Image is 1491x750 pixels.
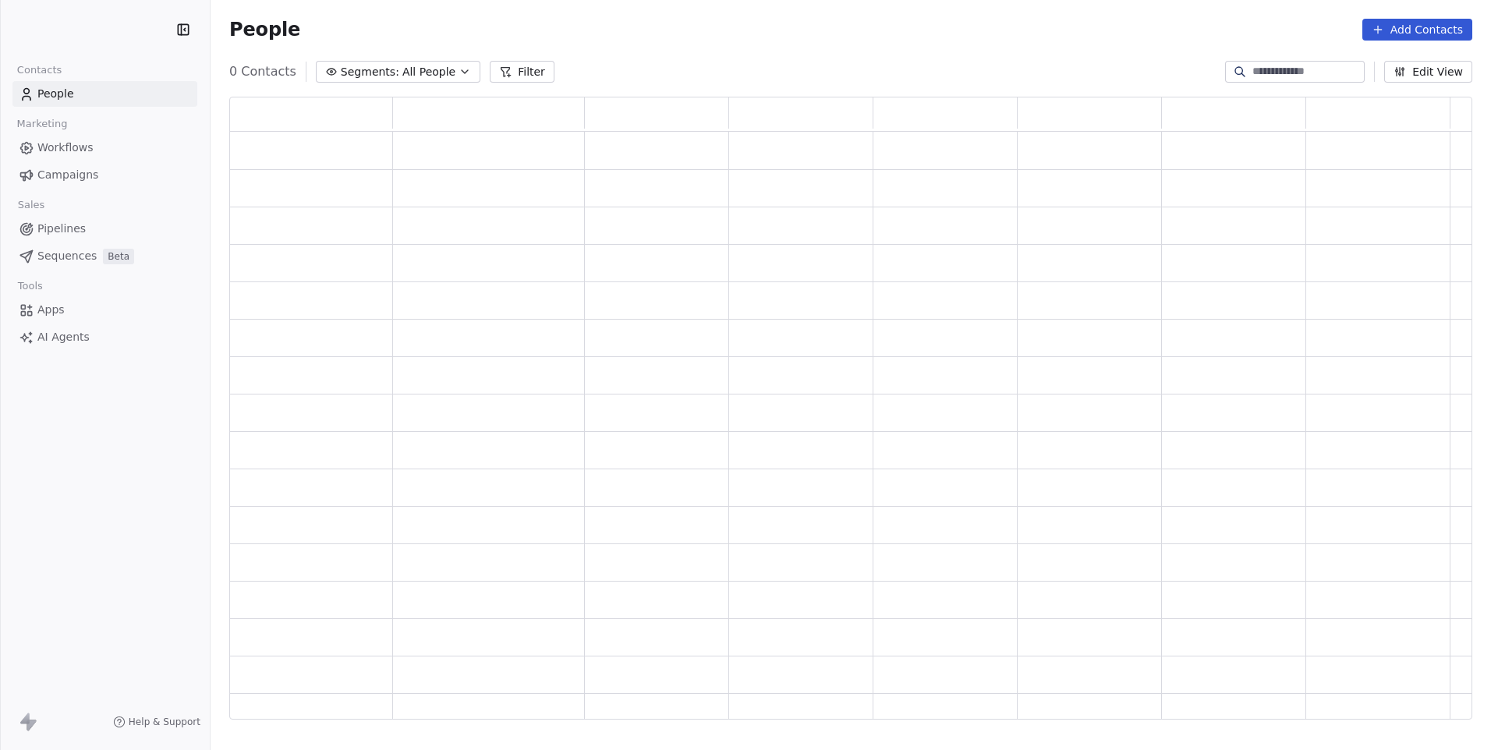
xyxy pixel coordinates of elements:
span: All People [402,64,455,80]
a: Help & Support [113,716,200,728]
span: Tools [11,274,49,298]
span: Sequences [37,248,97,264]
span: 0 Contacts [229,62,296,81]
span: Help & Support [129,716,200,728]
span: Apps [37,302,65,318]
span: Marketing [10,112,74,136]
a: Campaigns [12,162,197,188]
a: Apps [12,297,197,323]
span: People [229,18,300,41]
span: Workflows [37,140,94,156]
button: Edit View [1384,61,1472,83]
button: Add Contacts [1362,19,1472,41]
a: People [12,81,197,107]
span: Pipelines [37,221,86,237]
button: Filter [490,61,554,83]
span: Segments: [341,64,399,80]
a: SequencesBeta [12,243,197,269]
span: Beta [103,249,134,264]
a: Workflows [12,135,197,161]
span: People [37,86,74,102]
a: Pipelines [12,216,197,242]
span: Contacts [10,58,69,82]
span: AI Agents [37,329,90,345]
a: AI Agents [12,324,197,350]
span: Campaigns [37,167,98,183]
span: Sales [11,193,51,217]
